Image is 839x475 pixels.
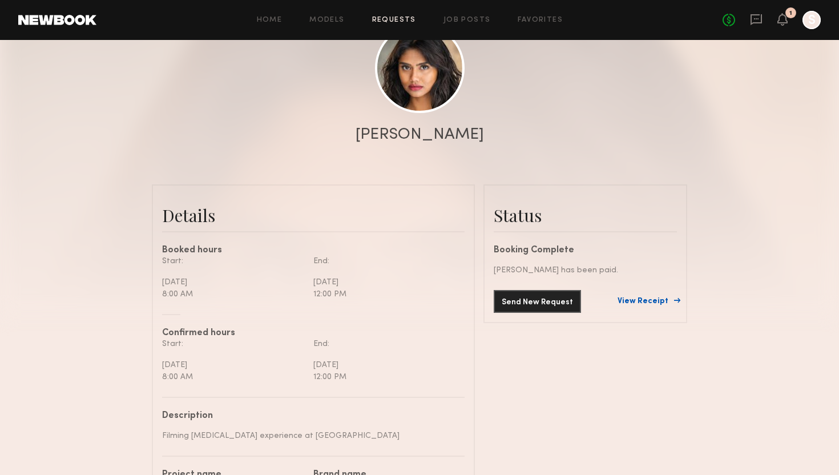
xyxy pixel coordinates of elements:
[494,264,677,276] div: [PERSON_NAME] has been paid.
[313,338,456,350] div: End:
[313,255,456,267] div: End:
[162,371,305,383] div: 8:00 AM
[618,297,677,305] a: View Receipt
[162,430,456,442] div: Filming [MEDICAL_DATA] experience at [GEOGRAPHIC_DATA]
[313,371,456,383] div: 12:00 PM
[313,288,456,300] div: 12:00 PM
[494,204,677,227] div: Status
[518,17,563,24] a: Favorites
[162,255,305,267] div: Start:
[443,17,491,24] a: Job Posts
[802,11,821,29] a: S
[162,412,456,421] div: Description
[162,204,465,227] div: Details
[789,10,792,17] div: 1
[309,17,344,24] a: Models
[313,359,456,371] div: [DATE]
[162,338,305,350] div: Start:
[356,127,484,143] div: [PERSON_NAME]
[162,276,305,288] div: [DATE]
[372,17,416,24] a: Requests
[257,17,283,24] a: Home
[494,246,677,255] div: Booking Complete
[162,329,465,338] div: Confirmed hours
[162,246,465,255] div: Booked hours
[494,290,581,313] button: Send New Request
[162,288,305,300] div: 8:00 AM
[162,359,305,371] div: [DATE]
[313,276,456,288] div: [DATE]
